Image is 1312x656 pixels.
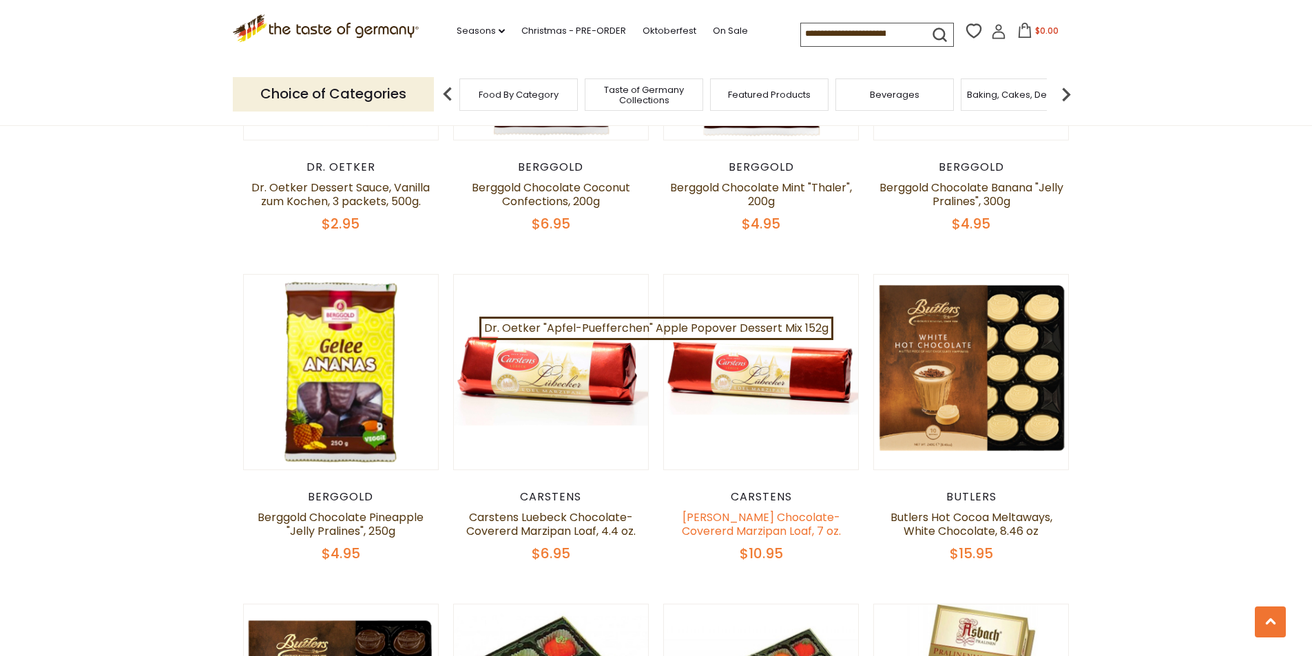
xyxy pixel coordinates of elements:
[243,490,439,504] div: Berggold
[1009,23,1068,43] button: $0.00
[434,81,461,108] img: previous arrow
[532,544,570,563] span: $6.95
[521,23,626,39] a: Christmas - PRE-ORDER
[258,509,424,539] a: Berggold Chocolate Pineapple "Jelly Pralines", 250g
[682,509,841,539] a: [PERSON_NAME] Chocolate-Covererd Marzipan Loaf, 7 oz.
[713,23,748,39] a: On Sale
[873,160,1070,174] div: Berggold
[663,490,860,504] div: Carstens
[728,89,811,100] a: Featured Products
[952,214,990,233] span: $4.95
[742,214,780,233] span: $4.95
[322,544,360,563] span: $4.95
[453,160,649,174] div: Berggold
[532,214,570,233] span: $6.95
[243,160,439,174] div: Dr. Oetker
[1035,25,1059,36] span: $0.00
[891,509,1052,539] a: Butlers Hot Cocoa Meltaways, White Chocolate, 8.46 oz
[663,160,860,174] div: Berggold
[479,317,833,340] a: Dr. Oetker "Apfel-Puefferchen" Apple Popover Dessert Mix 152g
[453,490,649,504] div: Carstens
[251,180,430,209] a: Dr. Oetker Dessert Sauce, Vanilla zum Kochen, 3 packets, 500g.
[457,23,505,39] a: Seasons
[1052,81,1080,108] img: next arrow
[873,490,1070,504] div: Butlers
[967,89,1074,100] a: Baking, Cakes, Desserts
[466,509,636,539] a: Carstens Luebeck Chocolate-Covererd Marzipan Loaf, 4.4 oz.
[740,544,783,563] span: $10.95
[472,180,630,209] a: Berggold Chocolate Coconut Confections, 200g
[589,85,699,105] a: Taste of Germany Collections
[670,180,852,209] a: Berggold Chocolate Mint "Thaler", 200g
[879,180,1063,209] a: Berggold Chocolate Banana "Jelly Pralines", 300g
[233,77,434,111] p: Choice of Categories
[874,275,1069,469] img: Butlers Hot Cocoa Meltaways, White Chocolate, 8.46 oz
[454,275,649,469] img: Carstens Luebeck Chocolate-Covererd Marzipan Loaf, 4.4 oz.
[322,214,360,233] span: $2.95
[479,89,559,100] a: Food By Category
[870,89,919,100] a: Beverages
[664,275,859,469] img: Carstens Luebeck Chocolate-Covererd Marzipan Loaf, 7 oz.
[950,544,993,563] span: $15.95
[244,275,439,469] img: Berggold Chocolate Pineapple "Jelly Pralines", 250g
[643,23,696,39] a: Oktoberfest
